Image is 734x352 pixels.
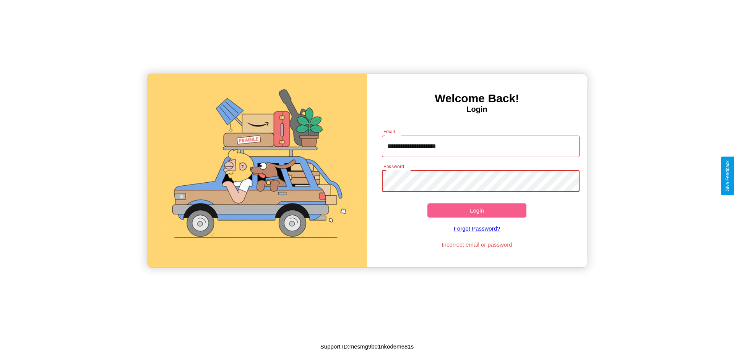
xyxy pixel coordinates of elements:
label: Email [383,128,395,135]
label: Password [383,163,404,170]
h3: Welcome Back! [367,92,587,105]
h4: Login [367,105,587,114]
a: Forgot Password? [378,218,576,239]
p: Incorrect email or password [378,239,576,250]
p: Support ID: mesmg9b01nkod6m681s [320,341,414,352]
img: gif [147,74,367,267]
div: Give Feedback [725,160,730,192]
button: Login [427,203,526,218]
